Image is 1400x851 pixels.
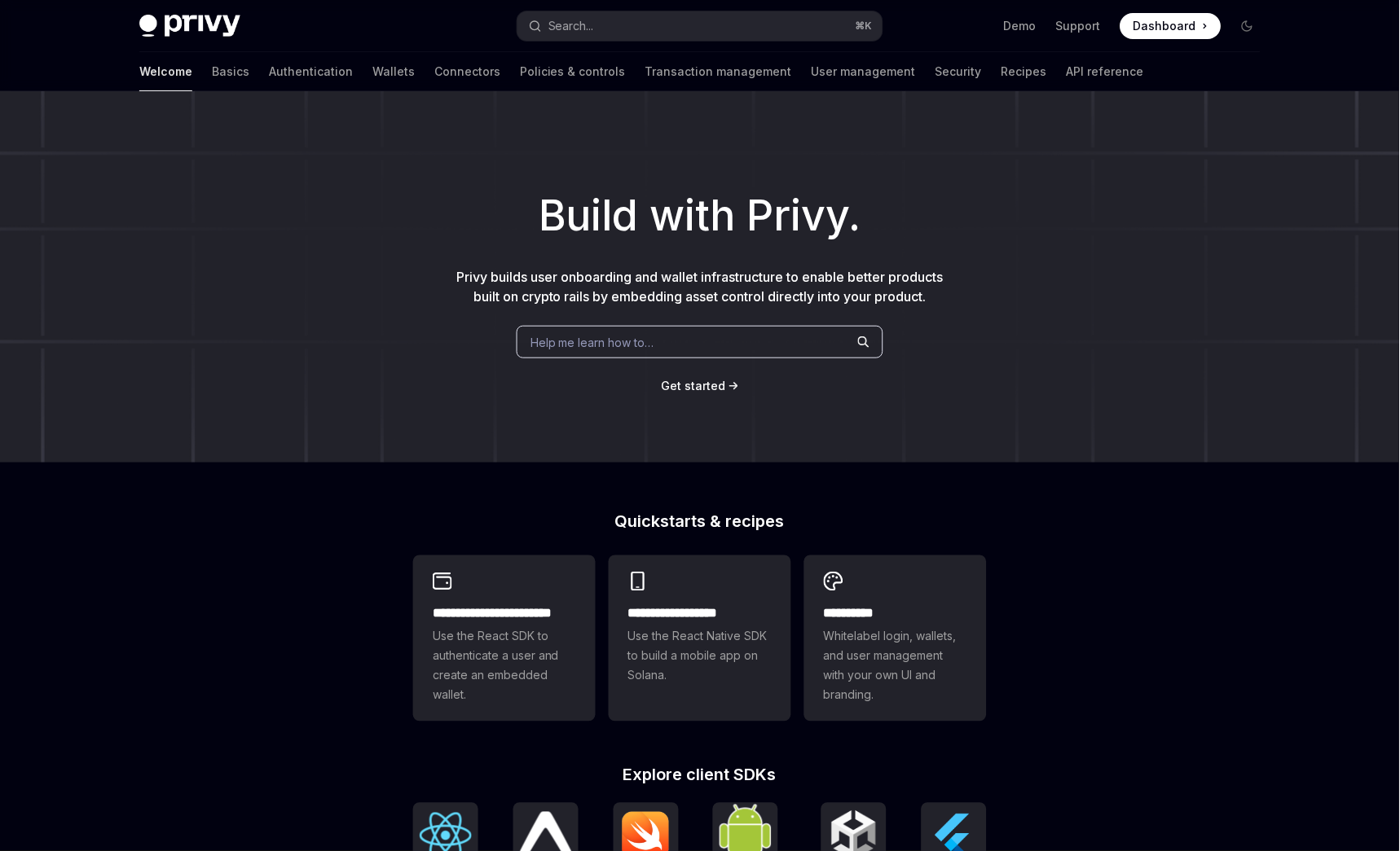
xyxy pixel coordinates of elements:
a: Basics [212,52,249,91]
a: Policies & controls [520,52,626,91]
a: API reference [1067,52,1144,91]
a: Wallets [372,52,415,91]
a: Support [1056,18,1101,34]
h1: Build with Privy. [26,184,1374,248]
a: Dashboard [1120,13,1222,39]
span: ⌘ K [856,20,873,33]
div: Search... [548,16,594,36]
a: Demo [1004,18,1037,34]
a: Security [936,52,982,91]
h2: Quickstarts & recipes [413,513,987,529]
span: Privy builds user onboarding and wallet infrastructure to enable better products built on crypto ... [457,269,944,305]
span: Use the React Native SDK to build a mobile app on Solana. [628,627,772,686]
span: Help me learn how to… [531,334,654,351]
button: Open search [517,11,883,41]
a: Get started [662,378,726,394]
a: Authentication [269,52,353,91]
a: **** **** **** ***Use the React Native SDK to build a mobile app on Solana. [609,555,791,722]
a: User management [812,52,916,91]
span: Dashboard [1134,18,1196,34]
span: Use the React SDK to authenticate a user and create an embedded wallet. [433,627,576,705]
a: Recipes [1002,52,1047,91]
span: Get started [662,379,726,393]
span: Whitelabel login, wallets, and user management with your own UI and branding. [824,627,967,705]
a: **** *****Whitelabel login, wallets, and user management with your own UI and branding. [804,555,987,722]
h2: Explore client SDKs [413,767,987,783]
a: Transaction management [645,52,792,91]
a: Welcome [139,52,192,91]
a: Connectors [434,52,500,91]
img: dark logo [139,15,240,37]
button: Toggle dark mode [1235,13,1261,39]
